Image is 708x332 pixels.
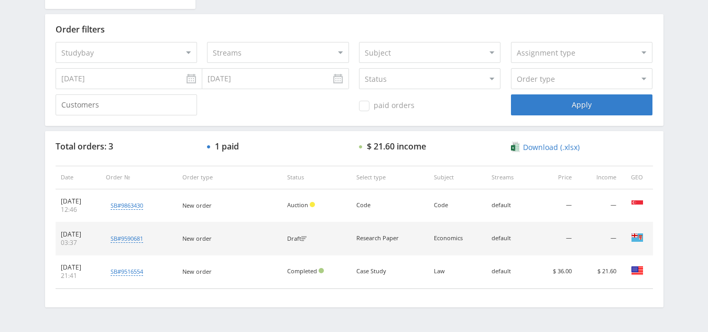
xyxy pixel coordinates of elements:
[111,234,143,243] div: sb#9590681
[511,94,652,115] div: Apply
[511,142,520,152] img: xlsx
[111,201,143,210] div: sb#9863430
[492,268,529,275] div: default
[215,142,239,151] div: 1 paid
[287,235,309,242] div: Draft
[61,272,95,280] div: 21:41
[534,189,577,222] td: —
[351,166,429,189] th: Select type
[631,264,644,277] img: usa.png
[56,25,653,34] div: Order filters
[359,101,415,111] span: paid orders
[61,197,95,206] div: [DATE]
[61,239,95,247] div: 03:37
[356,268,404,275] div: Case Study
[577,189,622,222] td: —
[492,202,529,209] div: default
[492,235,529,242] div: default
[434,202,481,209] div: Code
[523,143,580,152] span: Download (.xlsx)
[534,166,577,189] th: Price
[367,142,426,151] div: $ 21.60 income
[631,231,644,244] img: fji.png
[534,222,577,255] td: —
[577,222,622,255] td: —
[310,202,315,207] span: Hold
[287,267,317,275] span: Completed
[534,255,577,288] td: $ 36.00
[177,166,282,189] th: Order type
[429,166,486,189] th: Subject
[287,201,308,209] span: Auction
[61,230,95,239] div: [DATE]
[434,268,481,275] div: Law
[182,267,212,275] span: New order
[434,235,481,242] div: Economics
[101,166,177,189] th: Order №
[56,94,197,115] input: Customers
[61,263,95,272] div: [DATE]
[202,68,349,89] input: Use the arrow keys to pick a date
[356,202,404,209] div: Code
[356,235,404,242] div: Research Paper
[577,255,622,288] td: $ 21.60
[56,142,197,151] div: Total orders: 3
[182,234,212,242] span: New order
[631,198,644,211] img: sgp.png
[577,166,622,189] th: Income
[282,166,351,189] th: Status
[56,166,101,189] th: Date
[61,206,95,214] div: 12:46
[622,166,653,189] th: GEO
[511,142,580,153] a: Download (.xlsx)
[486,166,534,189] th: Streams
[319,268,324,273] span: Approved
[111,267,143,276] div: sb#9516554
[182,201,212,209] span: New order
